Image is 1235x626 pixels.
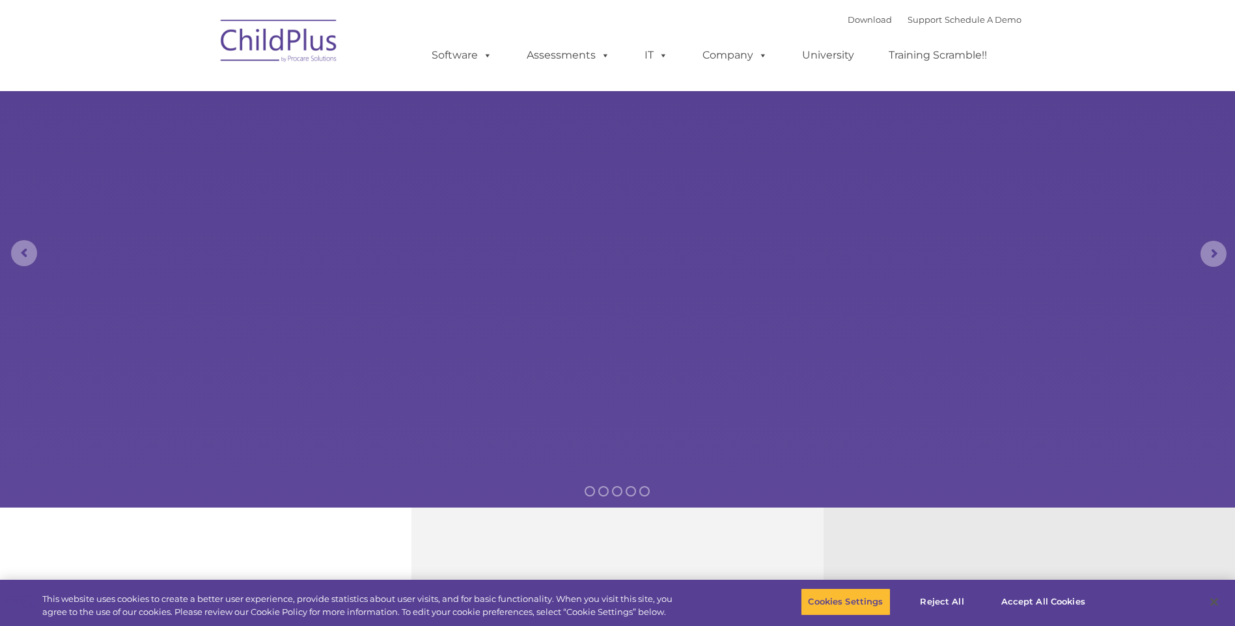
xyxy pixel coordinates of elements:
a: Training Scramble!! [876,42,1000,68]
button: Close [1200,588,1228,616]
a: IT [631,42,681,68]
div: This website uses cookies to create a better user experience, provide statistics about user visit... [42,593,679,618]
a: Company [689,42,781,68]
button: Accept All Cookies [994,588,1092,616]
a: Software [419,42,505,68]
button: Reject All [902,588,983,616]
a: Support [908,14,942,25]
img: ChildPlus by Procare Solutions [214,10,344,75]
font: | [848,14,1021,25]
button: Cookies Settings [801,588,890,616]
a: Download [848,14,892,25]
a: Schedule A Demo [945,14,1021,25]
a: Assessments [514,42,623,68]
a: University [789,42,867,68]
